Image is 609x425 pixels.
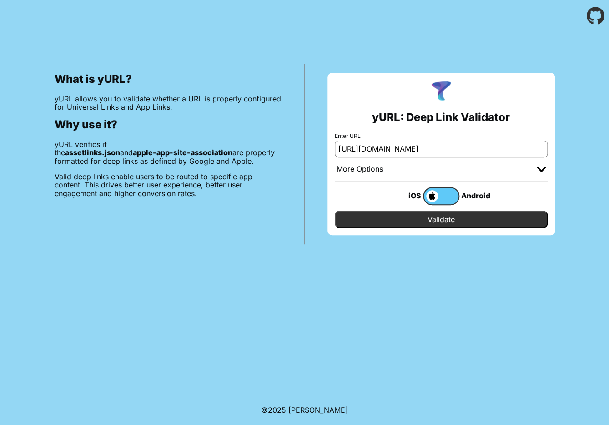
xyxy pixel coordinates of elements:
[261,395,348,425] footer: ©
[268,405,286,415] span: 2025
[55,73,282,86] h2: What is yURL?
[429,80,453,104] img: yURL Logo
[55,118,282,131] h2: Why use it?
[55,140,282,165] p: yURL verifies if the and are properly formatted for deep links as defined by Google and Apple.
[55,172,282,197] p: Valid deep links enable users to be routed to specific app content. This drives better user exper...
[335,141,548,157] input: e.g. https://app.chayev.com/xyx
[387,190,423,202] div: iOS
[537,167,546,172] img: chevron
[459,190,496,202] div: Android
[335,133,548,139] label: Enter URL
[372,111,510,124] h2: yURL: Deep Link Validator
[133,148,232,157] b: apple-app-site-association
[55,95,282,111] p: yURL allows you to validate whether a URL is properly configured for Universal Links and App Links.
[65,148,120,157] b: assetlinks.json
[337,165,383,174] div: More Options
[335,211,548,228] input: Validate
[288,405,348,415] a: Michael Ibragimchayev's Personal Site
